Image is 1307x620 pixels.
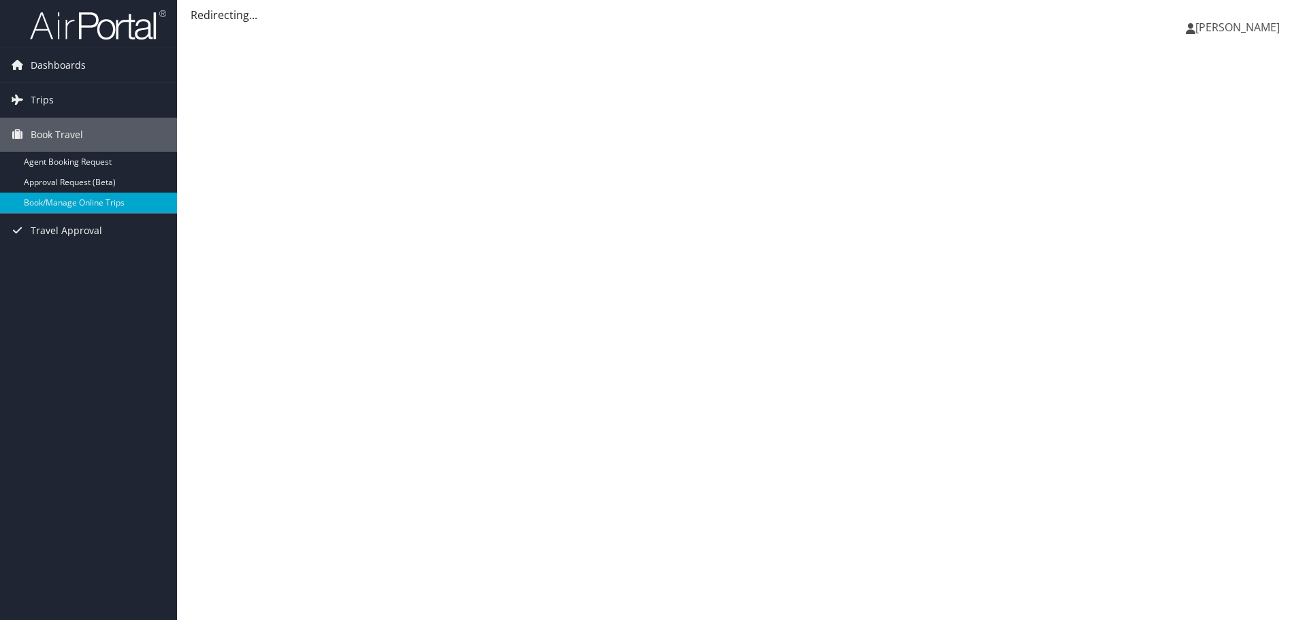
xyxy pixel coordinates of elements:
[191,7,1293,23] div: Redirecting...
[1186,7,1293,48] a: [PERSON_NAME]
[31,214,102,248] span: Travel Approval
[1195,20,1280,35] span: [PERSON_NAME]
[31,48,86,82] span: Dashboards
[30,9,166,41] img: airportal-logo.png
[31,118,83,152] span: Book Travel
[31,83,54,117] span: Trips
